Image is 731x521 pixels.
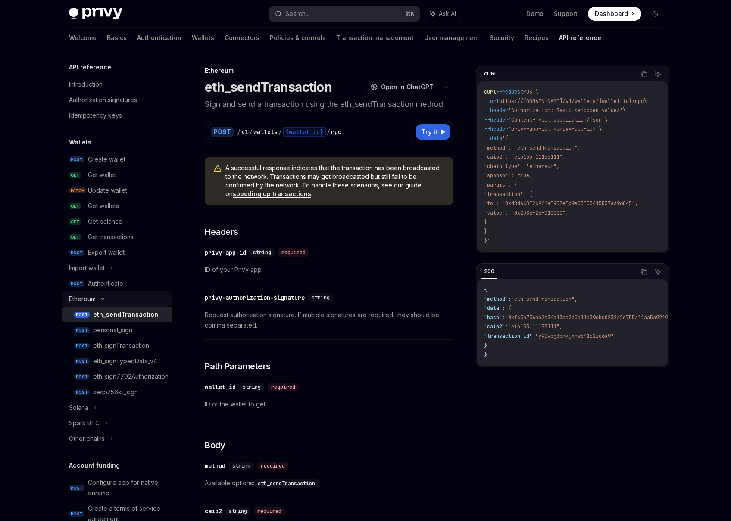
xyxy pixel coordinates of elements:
a: PATCHUpdate wallet [62,183,172,198]
span: "chain_type": "ethereum", [484,163,559,170]
span: \ [605,116,608,123]
div: v1 [241,128,248,136]
div: rpc [331,128,341,136]
a: Policies & controls [270,28,326,48]
span: Request authorization signature. If multiple signatures are required, they should be comma separa... [205,310,453,331]
span: Dashboard [595,9,628,18]
span: { [484,286,487,293]
div: eth_signTransaction [93,340,149,351]
h1: eth_sendTransaction [205,79,332,95]
span: "transaction": { [484,191,532,198]
span: --data [484,135,502,142]
span: , [559,323,562,330]
span: "eip155:11155111" [508,323,559,330]
span: POST [69,511,84,517]
a: Connectors [225,28,259,48]
span: POST [74,312,90,318]
div: POST [211,127,234,137]
button: Ask AI [652,266,663,278]
div: Authorization signatures [69,95,137,105]
span: A successful response indicates that the transaction has been broadcasted to the network. Transac... [225,164,445,198]
a: GETGet transactions [62,229,172,245]
div: privy-app-id [205,248,246,257]
span: POST [69,485,84,491]
span: "data" [484,305,502,312]
span: "eth_sendTransaction" [511,296,575,303]
a: POSTeth_signTypedData_v4 [62,353,172,369]
span: "caip2": "eip155:11155111", [484,153,565,160]
a: Wallets [192,28,214,48]
button: Copy the contents from the code block [638,69,650,80]
span: "0xfc3a736ab2e34e13be2b0b11b39dbc0232a2e755a11aa5a9219890d3b2c6c7d8" [505,314,710,321]
span: GET [69,234,81,240]
a: POSTeth_sendTransaction [62,307,172,322]
div: Other chains [69,434,105,444]
span: } [484,342,487,349]
div: required [257,462,288,470]
h5: Account funding [69,460,120,471]
div: / [249,128,253,136]
div: personal_sign [93,325,132,335]
span: https://[DOMAIN_NAME]/v1/wallets/{wallet_id}/rpc [499,98,644,105]
a: POSTsecp256k1_sign [62,384,172,400]
div: / [327,128,330,136]
div: eth_sendTransaction [93,309,158,320]
div: {wallet_id} [283,127,326,137]
span: GET [69,218,81,225]
button: Search...⌘K [269,6,420,22]
span: "method": "eth_sendTransaction", [484,144,581,151]
div: privy-authorization-signature [205,293,305,302]
p: Sign and send a transaction using the eth_sendTransaction method. [205,98,453,110]
span: Available options: [205,478,453,488]
span: string [312,294,330,301]
span: POST [74,374,90,380]
div: Export wallet [88,247,125,258]
div: eth_signTypedData_v4 [93,356,157,366]
div: Get wallet [88,170,116,180]
span: 'Authorization: Basic <encoded-value>' [508,107,623,114]
div: Ethereum [205,66,453,75]
div: Search... [285,9,309,19]
span: POST [74,327,90,334]
button: Copy the contents from the code block [638,266,650,278]
span: "hash" [484,314,502,321]
button: Try it [416,124,450,140]
span: "params": { [484,181,517,188]
div: cURL [481,69,500,79]
a: POSTeth_sign7702Authorization [62,369,172,384]
span: string [243,384,261,390]
div: required [254,507,285,515]
span: POST [69,281,84,287]
span: } [484,228,487,235]
a: POSTAuthenticate [62,276,172,291]
div: / [237,128,241,136]
span: --url [484,98,499,105]
a: POSTConfigure app for native onramp [62,475,172,501]
span: POST [74,389,90,396]
span: POST [74,358,90,365]
span: 'privy-app-id: <privy-app-id>' [508,125,599,132]
span: ⌘ K [406,10,415,17]
a: Welcome [69,28,97,48]
span: } [484,218,487,225]
img: dark logo [69,8,122,20]
div: Get balance [88,216,122,227]
a: Demo [526,9,544,18]
div: Get transactions [88,232,134,242]
span: "sponsor": true, [484,172,532,179]
span: --request [496,88,523,95]
span: GET [69,172,81,178]
span: '{ [502,135,508,142]
div: required [268,383,299,391]
a: Authorization signatures [62,92,172,108]
a: Recipes [525,28,549,48]
div: Solana [69,402,88,413]
a: Transaction management [336,28,414,48]
a: Idempotency keys [62,108,172,123]
span: : { [502,305,511,312]
div: caip2 [205,507,222,515]
a: API reference [559,28,601,48]
button: Open in ChatGPT [365,80,439,94]
span: Body [205,439,225,451]
a: POSTpersonal_sign [62,322,172,338]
